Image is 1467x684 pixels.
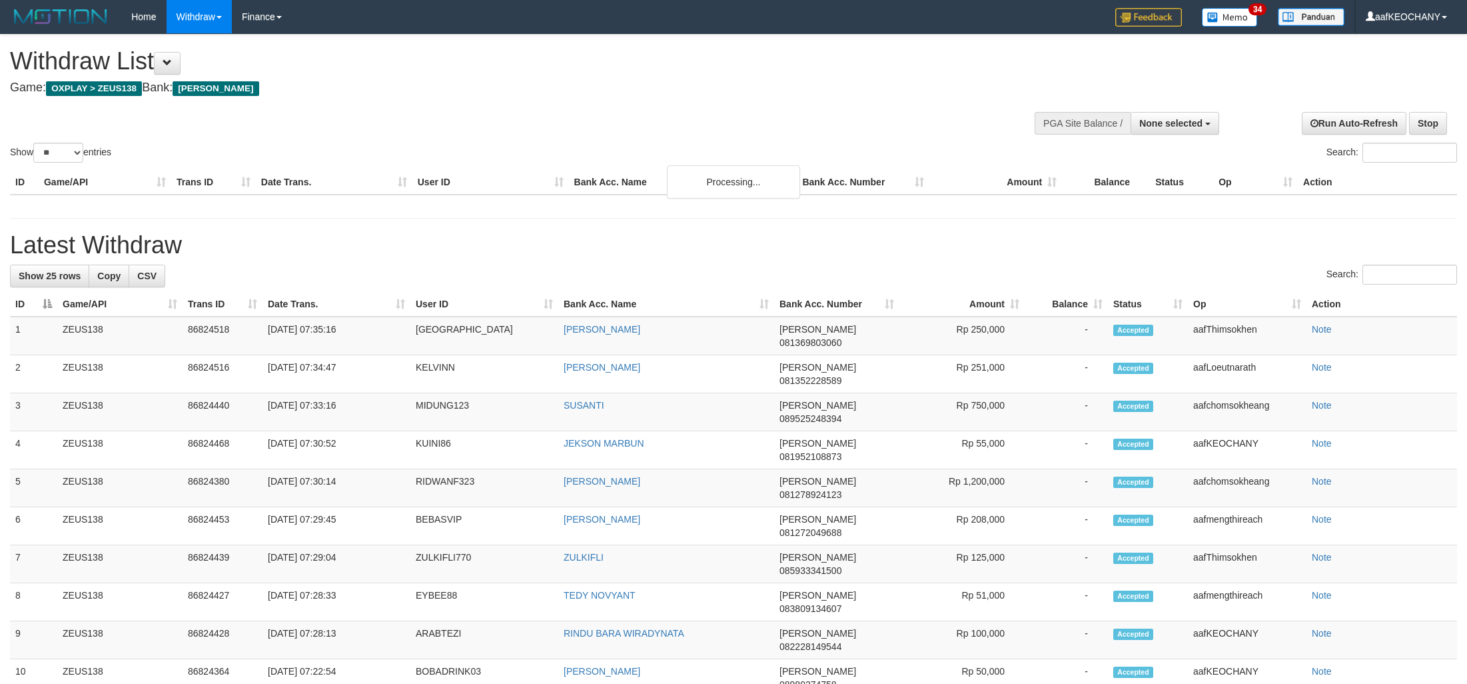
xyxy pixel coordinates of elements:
span: OXPLAY > ZEUS138 [46,81,142,96]
td: 86824518 [183,317,262,355]
th: Status [1150,170,1213,195]
span: Copy 081952108873 to clipboard [779,451,841,462]
td: [DATE] 07:29:04 [262,545,410,583]
span: [PERSON_NAME] [779,324,856,335]
th: User ID [412,170,569,195]
th: Op: activate to sort column ascending [1188,292,1306,317]
td: Rp 55,000 [899,431,1025,469]
td: - [1025,317,1108,355]
a: Note [1312,324,1332,335]
td: 9 [10,621,57,659]
span: [PERSON_NAME] [779,590,856,601]
span: Accepted [1113,629,1153,640]
a: [PERSON_NAME] [564,666,640,677]
label: Show entries [10,143,111,163]
span: Copy [97,271,121,281]
h1: Latest Withdraw [10,232,1457,259]
td: aafKEOCHANY [1188,621,1306,659]
a: Run Auto-Refresh [1302,112,1406,135]
td: Rp 208,000 [899,507,1025,545]
td: ZEUS138 [57,621,183,659]
td: aafThimsokhen [1188,545,1306,583]
th: Balance: activate to sort column ascending [1025,292,1108,317]
a: RINDU BARA WIRADYNATA [564,628,684,639]
span: 34 [1248,3,1266,15]
span: [PERSON_NAME] [779,362,856,373]
td: aafchomsokheang [1188,469,1306,507]
a: Show 25 rows [10,265,89,287]
td: - [1025,621,1108,659]
span: Accepted [1113,667,1153,678]
th: Bank Acc. Name: activate to sort column ascending [558,292,774,317]
td: aafLoeutnarath [1188,355,1306,393]
th: Balance [1062,170,1150,195]
th: User ID: activate to sort column ascending [410,292,558,317]
a: Copy [89,265,129,287]
td: ZEUS138 [57,355,183,393]
span: Accepted [1113,477,1153,488]
a: JEKSON MARBUN [564,438,644,449]
input: Search: [1362,143,1457,163]
div: Processing... [667,165,800,199]
th: Status: activate to sort column ascending [1108,292,1188,317]
td: Rp 250,000 [899,317,1025,355]
a: Note [1312,438,1332,449]
button: None selected [1131,112,1219,135]
th: Action [1298,170,1457,195]
a: Note [1312,666,1332,677]
td: ZULKIFLI770 [410,545,558,583]
td: BEBASVIP [410,507,558,545]
span: [PERSON_NAME] [779,400,856,411]
th: Action [1306,292,1457,317]
td: Rp 750,000 [899,393,1025,431]
select: Showentries [33,143,83,163]
td: ZEUS138 [57,583,183,621]
td: Rp 100,000 [899,621,1025,659]
a: [PERSON_NAME] [564,324,640,335]
th: Amount: activate to sort column ascending [899,292,1025,317]
td: aafKEOCHANY [1188,431,1306,469]
span: Copy 081369803060 to clipboard [779,337,841,348]
td: 86824468 [183,431,262,469]
th: Trans ID: activate to sort column ascending [183,292,262,317]
td: 8 [10,583,57,621]
th: Game/API [39,170,171,195]
span: Copy 082228149544 to clipboard [779,641,841,652]
td: EYBEE88 [410,583,558,621]
img: panduan.png [1278,8,1344,26]
td: 86824428 [183,621,262,659]
td: - [1025,431,1108,469]
td: - [1025,545,1108,583]
td: aafmengthireach [1188,583,1306,621]
a: [PERSON_NAME] [564,514,640,525]
td: 86824439 [183,545,262,583]
img: Feedback.jpg [1115,8,1182,27]
td: ZEUS138 [57,431,183,469]
span: [PERSON_NAME] [173,81,258,96]
td: ZEUS138 [57,317,183,355]
span: [PERSON_NAME] [779,438,856,449]
a: [PERSON_NAME] [564,362,640,373]
div: PGA Site Balance / [1035,112,1131,135]
span: Copy 083809134607 to clipboard [779,603,841,614]
a: Note [1312,476,1332,487]
a: Note [1312,590,1332,601]
span: Show 25 rows [19,271,81,281]
td: aafmengthireach [1188,507,1306,545]
td: [DATE] 07:35:16 [262,317,410,355]
td: [DATE] 07:33:16 [262,393,410,431]
a: SUSANTI [564,400,604,411]
th: Op [1213,170,1298,195]
span: [PERSON_NAME] [779,476,856,487]
a: Stop [1409,112,1447,135]
td: Rp 251,000 [899,355,1025,393]
span: Accepted [1113,363,1153,374]
span: Accepted [1113,401,1153,412]
td: KUINI86 [410,431,558,469]
input: Search: [1362,265,1457,285]
span: None selected [1139,118,1203,129]
a: ZULKIFLI [564,552,604,563]
a: Note [1312,628,1332,639]
th: Bank Acc. Number: activate to sort column ascending [774,292,899,317]
a: TEDY NOVYANT [564,590,636,601]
